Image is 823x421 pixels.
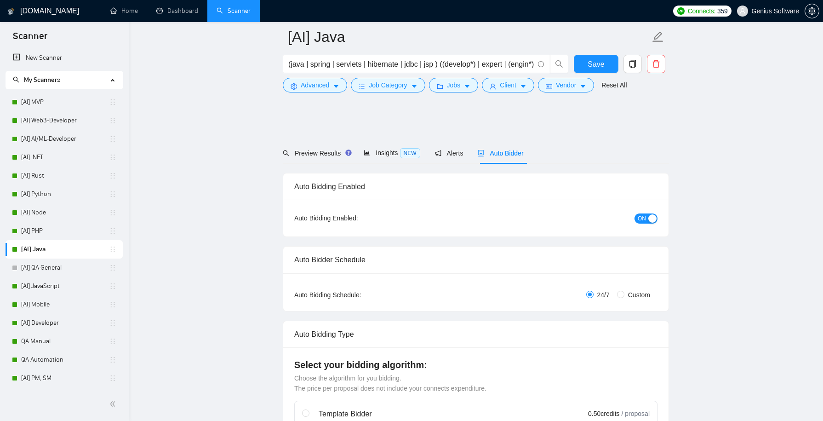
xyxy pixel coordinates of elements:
[21,314,109,332] a: [AI] Developer
[594,290,613,300] span: 24/7
[294,321,657,347] div: Auto Bidding Type
[677,7,685,15] img: upwork-logo.png
[464,83,470,90] span: caret-down
[109,98,116,106] span: holder
[109,338,116,345] span: holder
[6,240,123,259] li: [AI] Java
[351,78,425,92] button: barsJob Categorycaret-down
[6,351,123,369] li: QA Automation
[792,390,814,412] iframe: Intercom live chat
[490,83,496,90] span: user
[109,135,116,143] span: holder
[294,375,486,392] span: Choose the algorithm for you bidding. The price per proposal does not include your connects expen...
[109,319,116,327] span: holder
[435,150,463,157] span: Alerts
[21,277,109,295] a: [AI] JavaScript
[13,76,19,83] span: search
[411,83,417,90] span: caret-down
[435,150,441,156] span: notification
[482,78,534,92] button: userClientcaret-down
[805,4,819,18] button: setting
[217,7,251,15] a: searchScanner
[109,375,116,382] span: holder
[520,83,526,90] span: caret-down
[624,290,654,300] span: Custom
[6,369,123,387] li: [AI] PM, SM
[6,222,123,240] li: [AI] PHP
[294,247,657,273] div: Auto Bidder Schedule
[400,148,420,158] span: NEW
[109,227,116,235] span: holder
[6,277,123,295] li: [AI] JavaScript
[109,264,116,271] span: holder
[21,240,109,259] a: [AI] Java
[437,83,443,90] span: folder
[109,399,119,409] span: double-left
[6,148,123,167] li: [AI] .NET
[283,150,289,156] span: search
[109,154,116,161] span: holder
[601,80,627,90] a: Reset All
[588,409,619,419] span: 0.50 credits
[21,295,109,314] a: [AI] Mobile
[500,80,516,90] span: Client
[647,55,665,73] button: delete
[364,149,420,156] span: Insights
[8,4,14,19] img: logo
[638,213,646,224] span: ON
[109,356,116,363] span: holder
[6,332,123,351] li: QA Manual
[294,358,657,371] h4: Select your bidding algorithm:
[109,190,116,198] span: holder
[110,7,138,15] a: homeHome
[447,80,461,90] span: Jobs
[538,78,594,92] button: idcardVendorcaret-down
[550,55,568,73] button: search
[109,209,116,216] span: holder
[364,150,370,156] span: area-chart
[294,213,415,223] div: Auto Bidding Enabled:
[21,222,109,240] a: [AI] PHP
[21,332,109,351] a: QA Manual
[6,49,123,67] li: New Scanner
[624,60,641,68] span: copy
[622,409,650,418] span: / proposal
[550,60,568,68] span: search
[805,7,819,15] a: setting
[21,148,109,167] a: [AI] .NET
[283,78,347,92] button: settingAdvancedcaret-down
[21,93,109,111] a: [AI] MVP
[6,167,123,185] li: [AI] Rust
[359,83,365,90] span: bars
[24,76,60,84] span: My Scanners
[6,314,123,332] li: [AI] Developer
[6,29,55,49] span: Scanner
[574,55,618,73] button: Save
[6,93,123,111] li: [AI] MVP
[109,172,116,179] span: holder
[652,31,664,43] span: edit
[333,83,339,90] span: caret-down
[21,130,109,148] a: [AI] AI/ML-Developer
[319,409,532,420] div: Template Bidder
[6,259,123,277] li: [AI] QA General
[21,203,109,222] a: [AI] Node
[156,7,198,15] a: dashboardDashboard
[6,130,123,148] li: [AI] AI/ML-Developer
[739,8,746,14] span: user
[369,80,407,90] span: Job Category
[429,78,479,92] button: folderJobscaret-down
[21,259,109,277] a: [AI] QA General
[21,369,109,387] a: [AI] PM, SM
[478,150,523,157] span: Auto Bidder
[623,55,642,73] button: copy
[109,283,116,290] span: holder
[546,83,552,90] span: idcard
[21,185,109,203] a: [AI] Python
[13,49,115,67] a: New Scanner
[6,111,123,130] li: [AI] Web3-Developer
[291,83,297,90] span: setting
[538,61,544,67] span: info-circle
[6,185,123,203] li: [AI] Python
[21,111,109,130] a: [AI] Web3-Developer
